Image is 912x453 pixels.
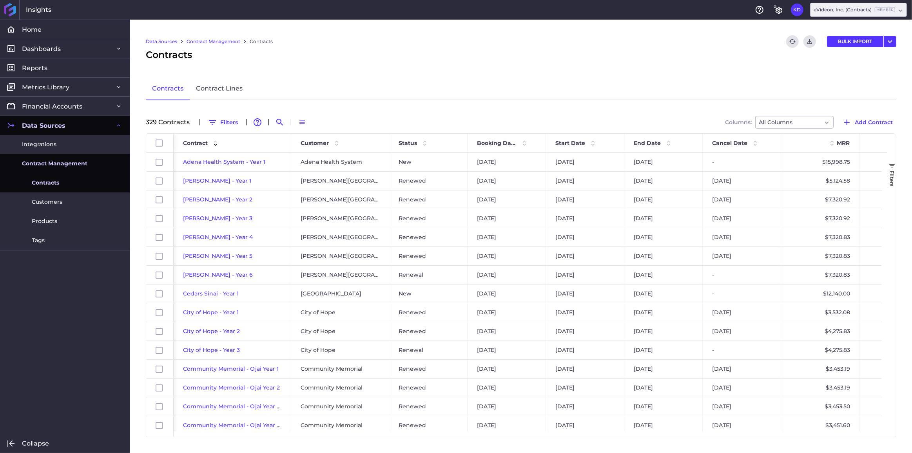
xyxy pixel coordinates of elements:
[389,416,468,435] div: Renewed
[624,247,703,265] div: [DATE]
[889,170,895,187] span: Filters
[22,45,61,53] span: Dashboards
[389,266,468,284] div: Renewal
[301,153,362,171] span: Adena Health System
[389,209,468,228] div: Renewed
[301,341,335,359] span: City of Hope
[703,247,781,265] div: [DATE]
[624,341,703,359] div: [DATE]
[301,210,380,227] span: [PERSON_NAME][GEOGRAPHIC_DATA]
[703,153,781,171] div: -
[183,271,253,278] span: [PERSON_NAME] - Year 6
[146,266,174,284] div: Press SPACE to select this row.
[146,190,174,209] div: Press SPACE to select this row.
[546,228,624,246] div: [DATE]
[146,322,174,341] div: Press SPACE to select this row.
[183,177,251,184] span: [PERSON_NAME] - Year 1
[146,284,174,303] div: Press SPACE to select this row.
[791,4,803,16] button: User Menu
[183,158,265,165] span: Adena Health System - Year 1
[389,247,468,265] div: Renewed
[22,121,65,130] span: Data Sources
[624,172,703,190] div: [DATE]
[301,304,335,321] span: City of Hope
[712,140,747,147] span: Cancel Date
[183,365,279,372] a: Community Memorial - Ojai Year 1
[146,48,192,62] span: Contracts
[146,247,174,266] div: Press SPACE to select this row.
[781,360,859,378] div: $3,453.19
[781,322,859,341] div: $4,275.83
[837,140,850,147] span: MRR
[624,153,703,171] div: [DATE]
[546,379,624,397] div: [DATE]
[146,119,194,125] div: 329 Contract s
[703,360,781,378] div: [DATE]
[624,266,703,284] div: [DATE]
[875,7,895,12] ins: Member
[781,209,859,228] div: $7,320.92
[781,153,859,171] div: $15,998.75
[183,346,240,353] span: City of Hope - Year 3
[703,303,781,322] div: [DATE]
[468,266,546,284] div: [DATE]
[146,78,190,100] a: Contracts
[32,198,62,206] span: Customers
[301,417,363,434] span: Community Memorial
[624,397,703,416] div: [DATE]
[703,416,781,435] div: [DATE]
[624,322,703,341] div: [DATE]
[183,290,239,297] a: Cedars Sinai - Year 1
[546,303,624,322] div: [DATE]
[22,439,49,448] span: Collapse
[624,303,703,322] div: [DATE]
[468,209,546,228] div: [DATE]
[546,322,624,341] div: [DATE]
[389,172,468,190] div: Renewed
[546,341,624,359] div: [DATE]
[703,284,781,303] div: -
[634,140,661,147] span: End Date
[755,116,834,129] div: Dropdown select
[183,309,239,316] span: City of Hope - Year 1
[301,228,380,246] span: [PERSON_NAME][GEOGRAPHIC_DATA]
[803,35,816,48] button: Download
[786,35,799,48] button: Refresh
[703,266,781,284] div: -
[146,209,174,228] div: Press SPACE to select this row.
[781,284,859,303] div: $12,140.00
[389,228,468,246] div: Renewed
[190,78,249,100] a: Contract Lines
[183,215,252,222] a: [PERSON_NAME] - Year 3
[389,360,468,378] div: Renewed
[468,153,546,171] div: [DATE]
[468,172,546,190] div: [DATE]
[468,247,546,265] div: [DATE]
[183,422,310,429] span: Community Memorial - Ojai Year 3 [prorated]
[32,217,57,225] span: Products
[759,118,792,127] span: All Columns
[183,252,252,259] span: [PERSON_NAME] - Year 5
[468,416,546,435] div: [DATE]
[146,360,174,379] div: Press SPACE to select this row.
[624,379,703,397] div: [DATE]
[183,328,240,335] a: City of Hope - Year 2
[146,172,174,190] div: Press SPACE to select this row.
[546,247,624,265] div: [DATE]
[146,341,174,360] div: Press SPACE to select this row.
[546,209,624,228] div: [DATE]
[301,191,380,208] span: [PERSON_NAME][GEOGRAPHIC_DATA]
[183,403,317,410] a: Community Memorial - Ojai Year 3 (Sage Year 1)
[183,384,280,391] a: Community Memorial - Ojai Year 2
[183,234,253,241] a: [PERSON_NAME] - Year 4
[22,83,69,91] span: Metrics Library
[32,179,59,187] span: Contracts
[468,360,546,378] div: [DATE]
